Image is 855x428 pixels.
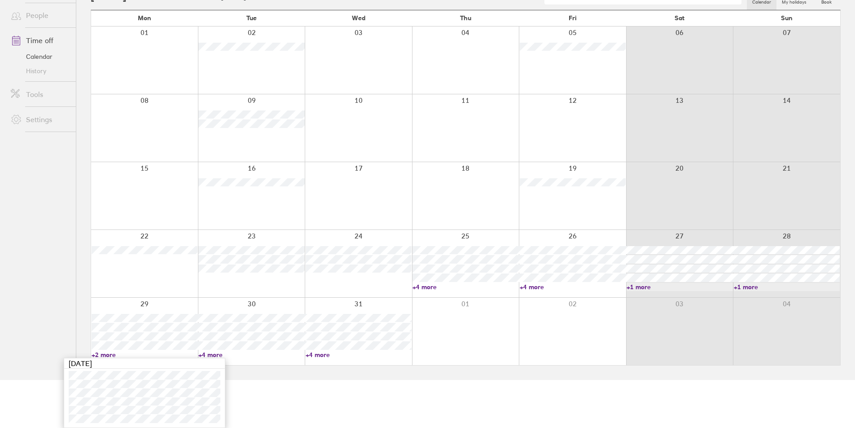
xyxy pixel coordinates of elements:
[4,49,76,64] a: Calendar
[352,14,365,22] span: Wed
[675,14,684,22] span: Sat
[4,64,76,78] a: History
[4,6,76,24] a: People
[781,14,793,22] span: Sun
[460,14,471,22] span: Thu
[138,14,151,22] span: Mon
[246,14,257,22] span: Tue
[520,283,626,291] a: +4 more
[306,351,412,359] a: +4 more
[198,351,304,359] a: +4 more
[734,283,840,291] a: +1 more
[412,283,518,291] a: +4 more
[4,31,76,49] a: Time off
[92,351,197,359] a: +2 more
[627,283,732,291] a: +1 more
[569,14,577,22] span: Fri
[4,85,76,103] a: Tools
[4,110,76,128] a: Settings
[64,358,225,369] div: [DATE]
